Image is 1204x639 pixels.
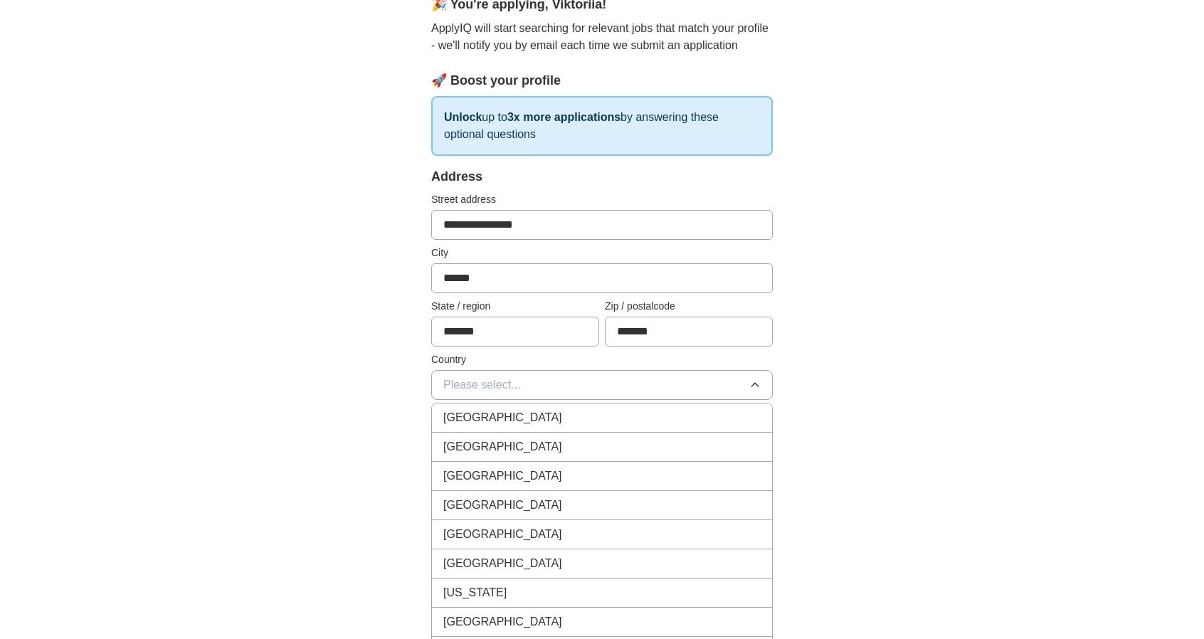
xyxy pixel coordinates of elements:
[431,20,773,54] p: ApplyIQ will start searching for relevant jobs that match your profile - we'll notify you by emai...
[431,299,599,314] label: State / region
[431,352,773,367] label: Country
[605,299,773,314] label: Zip / postalcode
[431,245,773,260] label: City
[443,409,562,426] span: [GEOGRAPHIC_DATA]
[444,111,482,123] strong: Unlock
[443,468,562,485] span: [GEOGRAPHIC_DATA]
[443,555,562,572] span: [GEOGRAPHIC_DATA]
[431,192,773,207] label: Street address
[443,584,507,601] span: [US_STATE]
[443,376,521,394] span: Please select...
[507,111,621,123] strong: 3x more applications
[431,96,773,156] p: up to by answering these optional questions
[431,71,773,90] div: 🚀 Boost your profile
[443,526,562,543] span: [GEOGRAPHIC_DATA]
[443,497,562,514] span: [GEOGRAPHIC_DATA]
[431,167,773,186] div: Address
[443,438,562,455] span: [GEOGRAPHIC_DATA]
[431,370,773,400] button: Please select...
[443,613,562,630] span: [GEOGRAPHIC_DATA]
